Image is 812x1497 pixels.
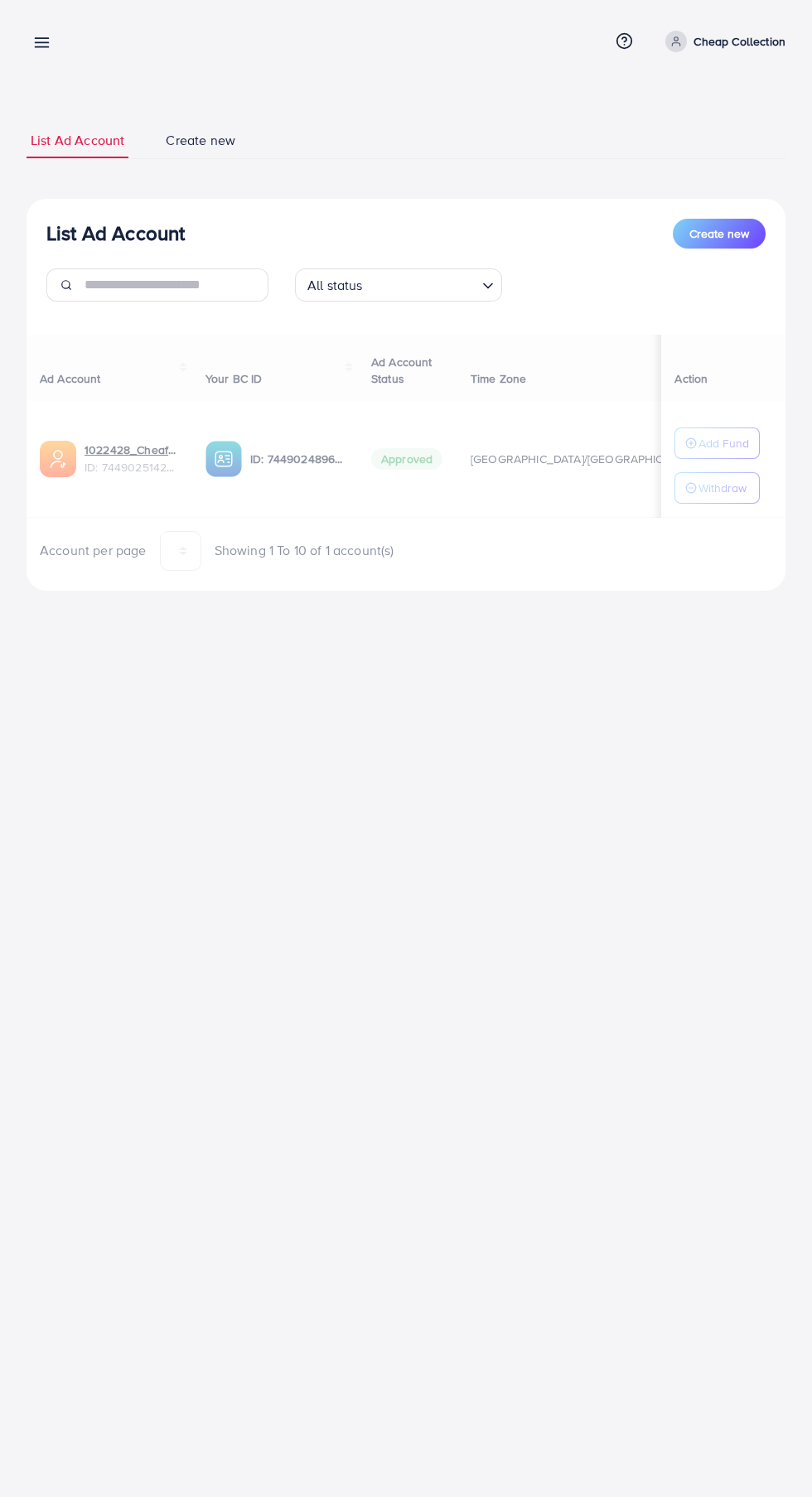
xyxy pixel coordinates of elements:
[694,31,785,51] p: Cheap Collection
[166,131,235,150] span: Create new
[368,270,476,297] input: Search for option
[673,219,766,249] button: Create new
[295,268,502,302] div: Search for option
[46,221,185,245] h3: List Ad Account
[689,225,749,242] span: Create new
[31,131,124,150] span: List Ad Account
[659,31,785,52] a: Cheap Collection
[304,273,366,297] span: All status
